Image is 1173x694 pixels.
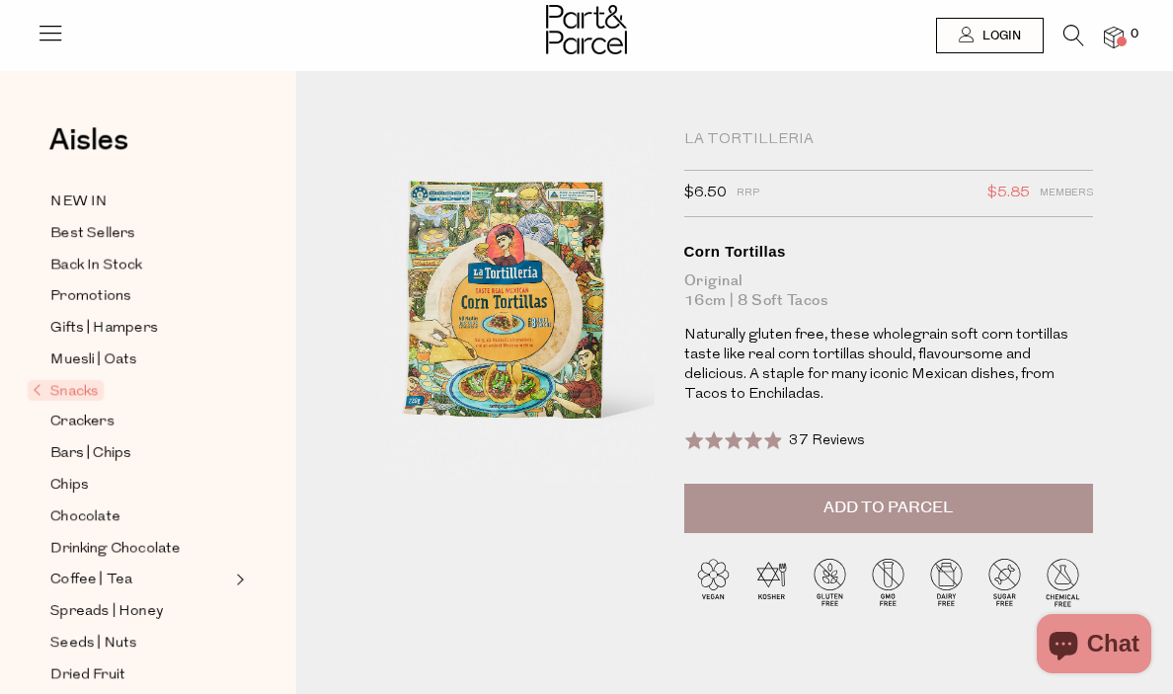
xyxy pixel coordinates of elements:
[1040,181,1093,206] span: Members
[1034,553,1092,611] img: P_P-ICONS-Live_Bec_V11_Chemical_Free.svg
[50,347,230,372] a: Muesli | Oats
[49,125,128,175] a: Aisles
[684,181,727,206] span: $6.50
[1126,26,1143,43] span: 0
[684,326,1093,405] p: Naturally gluten free, these wholegrain soft corn tortillas taste like real corn tortillas should...
[50,536,230,561] a: Drinking Chocolate
[50,221,230,246] a: Best Sellers
[50,348,137,372] span: Muesli | Oats
[50,474,89,498] span: Chips
[50,222,135,246] span: Best Sellers
[50,253,230,277] a: Back In Stock
[684,242,1093,262] div: Corn Tortillas
[50,599,230,624] a: Spreads | Honey
[50,569,132,592] span: Coffee | Tea
[789,433,865,448] span: 37 Reviews
[50,631,230,655] a: Seeds | Nuts
[684,553,743,611] img: P_P-ICONS-Live_Bec_V11_Vegan.svg
[50,191,108,214] span: NEW IN
[737,181,759,206] span: RRP
[355,130,655,484] img: Corn Tortillas
[50,504,230,529] a: Chocolate
[50,316,230,341] a: Gifts | Hampers
[28,380,104,401] span: Snacks
[50,473,230,498] a: Chips
[1031,614,1157,678] inbox-online-store-chat: Shopify online store chat
[987,181,1030,206] span: $5.85
[50,441,230,466] a: Bars | Chips
[50,663,125,687] span: Dried Fruit
[50,254,142,277] span: Back In Stock
[33,379,230,403] a: Snacks
[801,553,859,611] img: P_P-ICONS-Live_Bec_V11_Gluten_Free.svg
[50,505,120,529] span: Chocolate
[50,537,181,561] span: Drinking Chocolate
[50,284,230,309] a: Promotions
[859,553,917,611] img: P_P-ICONS-Live_Bec_V11_GMO_Free.svg
[684,130,1093,150] div: La Tortilleria
[50,600,163,624] span: Spreads | Honey
[976,553,1034,611] img: P_P-ICONS-Live_Bec_V11_Sugar_Free.svg
[50,411,115,434] span: Crackers
[50,317,158,341] span: Gifts | Hampers
[743,553,801,611] img: P_P-ICONS-Live_Bec_V11_Kosher.svg
[1104,27,1124,47] a: 0
[684,271,1093,311] div: Original 16cm | 8 Soft Tacos
[50,662,230,687] a: Dried Fruit
[50,285,131,309] span: Promotions
[50,442,131,466] span: Bars | Chips
[50,632,137,655] span: Seeds | Nuts
[50,190,230,214] a: NEW IN
[684,484,1093,533] button: Add to Parcel
[546,5,627,54] img: Part&Parcel
[50,568,230,592] a: Coffee | Tea
[823,497,953,519] span: Add to Parcel
[231,568,245,591] button: Expand/Collapse Coffee | Tea
[50,410,230,434] a: Crackers
[977,28,1021,44] span: Login
[917,553,976,611] img: P_P-ICONS-Live_Bec_V11_Dairy_Free.svg
[936,18,1044,53] a: Login
[49,118,128,162] span: Aisles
